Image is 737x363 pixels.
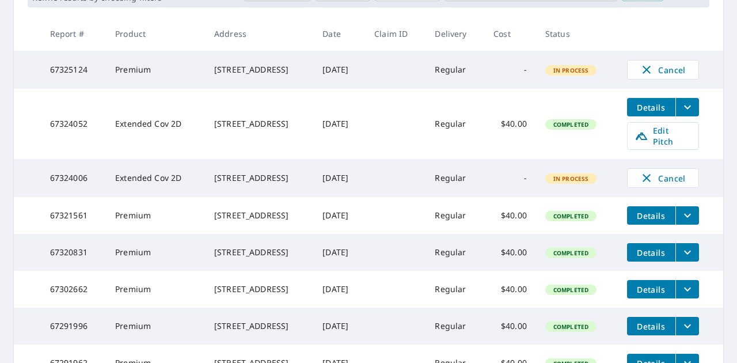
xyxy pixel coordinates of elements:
div: [STREET_ADDRESS] [214,64,304,75]
div: [STREET_ADDRESS] [214,283,304,295]
td: $40.00 [484,197,536,234]
td: 67321561 [41,197,106,234]
button: filesDropdownBtn-67291996 [675,317,699,335]
td: Regular [426,197,484,234]
button: detailsBtn-67291996 [627,317,675,335]
td: Extended Cov 2D [106,89,205,159]
td: [DATE] [313,159,365,197]
th: Address [205,17,313,51]
span: Completed [546,120,595,128]
td: 67302662 [41,271,106,308]
div: [STREET_ADDRESS] [214,210,304,221]
div: [STREET_ADDRESS] [214,320,304,332]
button: Cancel [627,168,699,188]
th: Cost [484,17,536,51]
td: Regular [426,271,484,308]
button: detailsBtn-67320831 [627,243,675,262]
td: - [484,51,536,89]
td: 67324052 [41,89,106,159]
td: [DATE] [313,271,365,308]
td: [DATE] [313,89,365,159]
td: 67291996 [41,308,106,345]
span: Cancel [639,171,687,185]
button: detailsBtn-67302662 [627,280,675,298]
td: 67324006 [41,159,106,197]
th: Product [106,17,205,51]
div: [STREET_ADDRESS] [214,118,304,130]
td: Premium [106,197,205,234]
td: $40.00 [484,89,536,159]
td: Regular [426,159,484,197]
span: Completed [546,249,595,257]
span: Details [634,247,668,258]
button: filesDropdownBtn-67324052 [675,98,699,116]
span: In Process [546,66,596,74]
span: Cancel [639,63,687,77]
button: filesDropdownBtn-67320831 [675,243,699,262]
td: [DATE] [313,308,365,345]
td: Premium [106,51,205,89]
th: Date [313,17,365,51]
td: 67325124 [41,51,106,89]
th: Status [536,17,618,51]
span: Details [634,321,668,332]
td: [DATE] [313,197,365,234]
td: Premium [106,271,205,308]
td: Regular [426,308,484,345]
button: filesDropdownBtn-67321561 [675,206,699,225]
a: Edit Pitch [627,122,699,150]
td: [DATE] [313,234,365,271]
button: filesDropdownBtn-67302662 [675,280,699,298]
th: Report # [41,17,106,51]
button: detailsBtn-67324052 [627,98,675,116]
td: 67320831 [41,234,106,271]
span: Details [634,284,668,295]
span: Completed [546,323,595,331]
span: Completed [546,286,595,294]
td: - [484,159,536,197]
span: Details [634,102,668,113]
button: detailsBtn-67321561 [627,206,675,225]
button: Cancel [627,60,699,80]
td: $40.00 [484,234,536,271]
div: [STREET_ADDRESS] [214,172,304,184]
td: Extended Cov 2D [106,159,205,197]
span: Completed [546,212,595,220]
span: Details [634,210,668,221]
td: $40.00 [484,308,536,345]
td: Regular [426,51,484,89]
span: In Process [546,175,596,183]
td: Regular [426,89,484,159]
td: Premium [106,308,205,345]
td: Regular [426,234,484,271]
td: [DATE] [313,51,365,89]
td: $40.00 [484,271,536,308]
span: Edit Pitch [635,125,692,147]
th: Delivery [426,17,484,51]
td: Premium [106,234,205,271]
div: [STREET_ADDRESS] [214,247,304,258]
th: Claim ID [365,17,426,51]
